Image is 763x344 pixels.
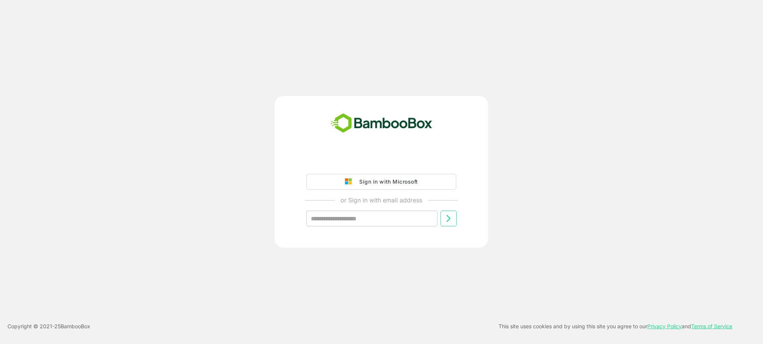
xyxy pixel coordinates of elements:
[7,322,90,331] p: Copyright © 2021- 25 BambooBox
[327,111,436,136] img: bamboobox
[306,174,456,190] button: Sign in with Microsoft
[647,323,682,329] a: Privacy Policy
[303,153,460,169] iframe: Sign in with Google Button
[609,7,756,76] iframe: Sign in with Google Dialog
[691,323,732,329] a: Terms of Service
[499,322,732,331] p: This site uses cookies and by using this site you agree to our and
[340,196,422,205] p: or Sign in with email address
[345,178,355,185] img: google
[355,177,418,187] div: Sign in with Microsoft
